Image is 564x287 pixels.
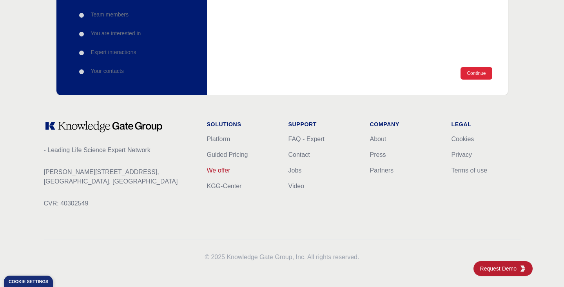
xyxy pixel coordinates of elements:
[207,136,230,142] a: Platform
[9,280,48,284] div: Cookie settings
[473,261,533,276] a: Request DemoKGG
[452,151,472,158] a: Privacy
[91,11,129,18] p: Team members
[288,136,325,142] a: FAQ - Expert
[205,254,210,260] span: ©
[207,167,230,174] a: We offer
[480,265,520,272] span: Request Demo
[91,67,124,75] p: Your contacts
[44,252,520,262] p: 2025 Knowledge Gate Group, Inc. All rights reserved.
[288,183,305,189] a: Video
[370,120,439,128] h1: Company
[288,120,357,128] h1: Support
[370,151,386,158] a: Press
[520,265,526,272] img: KGG
[288,167,302,174] a: Jobs
[91,29,141,37] p: You are interested in
[452,120,520,128] h1: Legal
[525,249,564,287] iframe: Chat Widget
[207,183,242,189] a: KGG-Center
[452,136,474,142] a: Cookies
[452,167,488,174] a: Terms of use
[207,120,276,128] h1: Solutions
[44,167,194,186] p: [PERSON_NAME][STREET_ADDRESS], [GEOGRAPHIC_DATA], [GEOGRAPHIC_DATA]
[370,136,386,142] a: About
[91,48,136,56] p: Expert interactions
[288,151,310,158] a: Contact
[44,199,194,208] p: CVR: 40302549
[461,67,492,80] button: Continue
[370,167,394,174] a: Partners
[207,151,248,158] a: Guided Pricing
[44,145,194,155] p: - Leading Life Science Expert Network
